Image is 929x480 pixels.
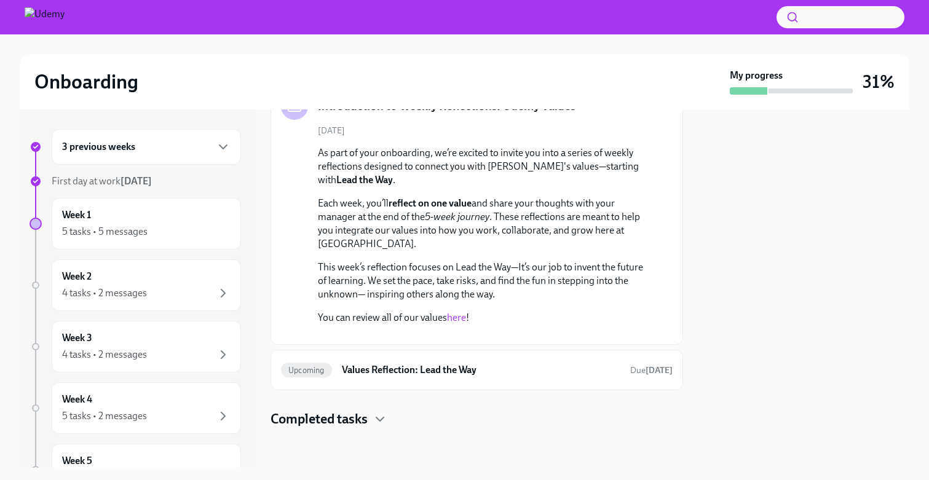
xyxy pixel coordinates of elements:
[30,259,241,311] a: Week 24 tasks • 2 messages
[271,410,683,428] div: Completed tasks
[62,348,147,361] div: 4 tasks • 2 messages
[34,69,138,94] h2: Onboarding
[62,286,147,300] div: 4 tasks • 2 messages
[318,311,653,325] p: You can review all of our values !
[62,225,148,238] div: 5 tasks • 5 messages
[62,409,147,423] div: 5 tasks • 2 messages
[62,393,92,406] h6: Week 4
[730,69,783,82] strong: My progress
[318,261,653,301] p: This week’s reflection focuses on Lead the Way—It’s our job to invent the future of learning. We ...
[62,140,135,154] h6: 3 previous weeks
[646,365,673,376] strong: [DATE]
[318,146,653,187] p: As part of your onboarding, we’re excited to invite you into a series of weekly reflections desig...
[30,321,241,372] a: Week 34 tasks • 2 messages
[62,454,92,468] h6: Week 5
[281,360,673,380] a: UpcomingValues Reflection: Lead the WayDue[DATE]
[30,175,241,188] a: First day at work[DATE]
[318,125,345,136] span: [DATE]
[281,366,332,375] span: Upcoming
[52,175,152,187] span: First day at work
[336,174,393,186] strong: Lead the Way
[863,71,895,93] h3: 31%
[25,7,65,27] img: Udemy
[30,382,241,434] a: Week 45 tasks • 2 messages
[30,198,241,250] a: Week 15 tasks • 5 messages
[389,197,472,209] strong: reflect on one value
[447,312,466,323] a: here
[121,175,152,187] strong: [DATE]
[52,129,241,165] div: 3 previous weeks
[342,363,620,377] h6: Values Reflection: Lead the Way
[318,197,653,251] p: Each week, you’ll and share your thoughts with your manager at the end of the . These reflections...
[630,364,673,376] span: August 18th, 2025 10:00
[62,331,92,345] h6: Week 3
[271,410,368,428] h4: Completed tasks
[62,208,91,222] h6: Week 1
[62,270,92,283] h6: Week 2
[630,365,673,376] span: Due
[425,211,489,222] em: 5-week journey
